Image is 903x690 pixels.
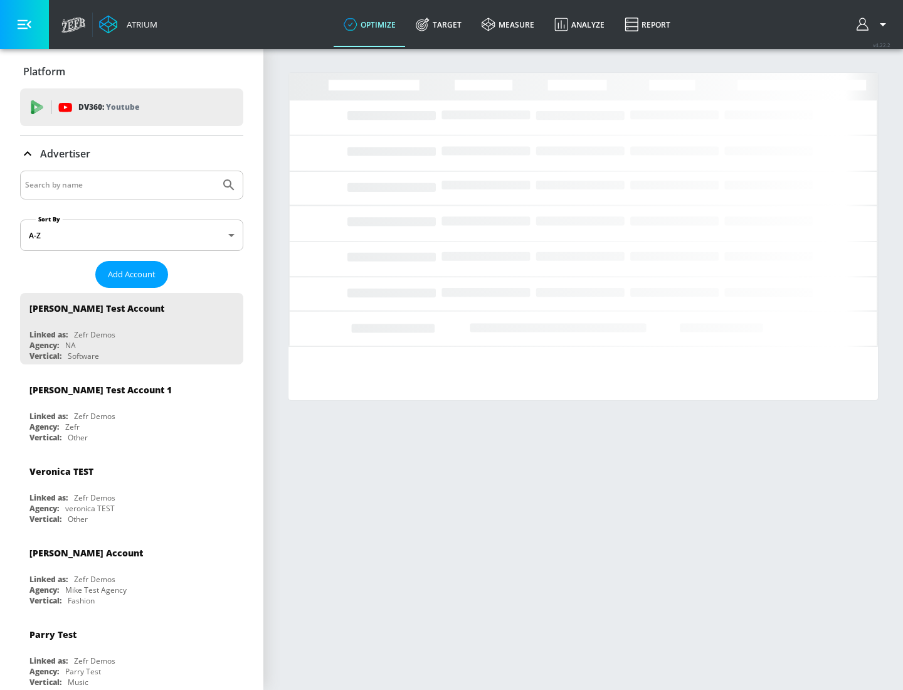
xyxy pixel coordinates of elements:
[472,2,544,47] a: measure
[29,677,61,687] div: Vertical:
[615,2,680,47] a: Report
[65,666,101,677] div: Parry Test
[40,147,90,161] p: Advertiser
[68,677,88,687] div: Music
[20,456,243,528] div: Veronica TESTLinked as:Zefr DemosAgency:veronica TESTVertical:Other
[65,503,115,514] div: veronica TEST
[20,220,243,251] div: A-Z
[29,432,61,443] div: Vertical:
[99,15,157,34] a: Atrium
[20,538,243,609] div: [PERSON_NAME] AccountLinked as:Zefr DemosAgency:Mike Test AgencyVertical:Fashion
[873,41,890,48] span: v 4.22.2
[65,585,127,595] div: Mike Test Agency
[68,514,88,524] div: Other
[29,465,93,477] div: Veronica TEST
[74,574,115,585] div: Zefr Demos
[29,302,164,314] div: [PERSON_NAME] Test Account
[108,267,156,282] span: Add Account
[74,329,115,340] div: Zefr Demos
[68,595,95,606] div: Fashion
[20,374,243,446] div: [PERSON_NAME] Test Account 1Linked as:Zefr DemosAgency:ZefrVertical:Other
[106,100,139,114] p: Youtube
[29,384,172,396] div: [PERSON_NAME] Test Account 1
[68,351,99,361] div: Software
[29,351,61,361] div: Vertical:
[74,411,115,422] div: Zefr Demos
[23,65,65,78] p: Platform
[29,547,143,559] div: [PERSON_NAME] Account
[29,595,61,606] div: Vertical:
[29,574,68,585] div: Linked as:
[74,655,115,666] div: Zefr Demos
[20,88,243,126] div: DV360: Youtube
[78,100,139,114] p: DV360:
[544,2,615,47] a: Analyze
[29,340,59,351] div: Agency:
[29,422,59,432] div: Agency:
[65,340,76,351] div: NA
[29,655,68,666] div: Linked as:
[95,261,168,288] button: Add Account
[74,492,115,503] div: Zefr Demos
[68,432,88,443] div: Other
[122,19,157,30] div: Atrium
[29,411,68,422] div: Linked as:
[29,329,68,340] div: Linked as:
[29,629,77,640] div: Parry Test
[65,422,80,432] div: Zefr
[334,2,406,47] a: optimize
[20,136,243,171] div: Advertiser
[25,177,215,193] input: Search by name
[29,503,59,514] div: Agency:
[20,293,243,364] div: [PERSON_NAME] Test AccountLinked as:Zefr DemosAgency:NAVertical:Software
[29,492,68,503] div: Linked as:
[29,514,61,524] div: Vertical:
[20,54,243,89] div: Platform
[29,585,59,595] div: Agency:
[406,2,472,47] a: Target
[36,215,63,223] label: Sort By
[29,666,59,677] div: Agency:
